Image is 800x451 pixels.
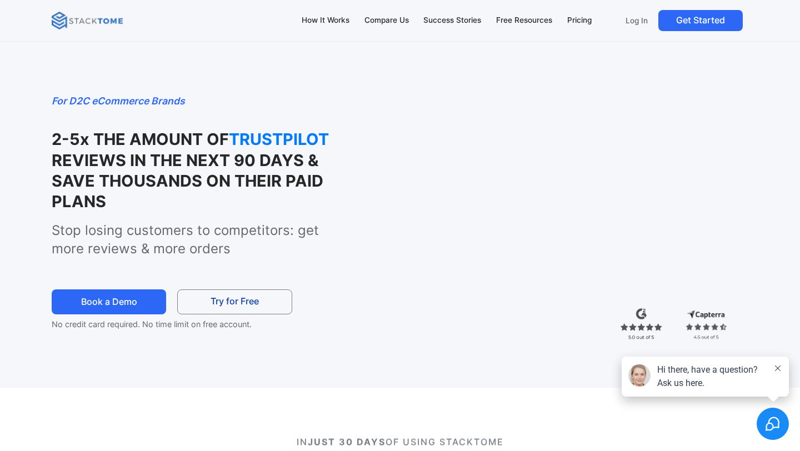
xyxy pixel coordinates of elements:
strong: 2-5x THE AMOUNT OF [52,129,229,149]
p: No credit card required. No time limit on free account. [52,318,307,331]
div: Free Resources [496,14,552,27]
div: How It Works [302,14,349,27]
iframe: StackTome- product_demo 07.24 - 1.3x speed (1080p) [378,93,749,302]
p: Log In [626,16,648,26]
strong: REVIEWS IN THE NEXT 90 DAYS & SAVE THOUSANDS ON THEIR PAID PLANS [52,151,323,212]
div: Compare Us [364,14,409,27]
a: Compare Us [359,9,414,32]
div: Pricing [567,14,592,27]
a: Pricing [562,9,597,32]
a: How It Works [296,9,354,32]
p: Stop losing customers to competitors: get more reviews & more orders [52,221,354,258]
a: Try for Free [177,289,292,314]
em: For D2C eCommerce Brands [52,95,185,107]
strong: JUST 30 DAYS [307,437,385,448]
a: Book a Demo [52,289,167,314]
div: Success Stories [423,14,481,27]
a: Success Stories [418,9,487,32]
a: Free Resources [491,9,558,32]
a: Get Started [658,10,743,31]
p: IN OF USING STACKTOME [87,435,714,449]
strong: TRUSTPILOT [229,129,340,149]
a: Log In [619,10,654,31]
